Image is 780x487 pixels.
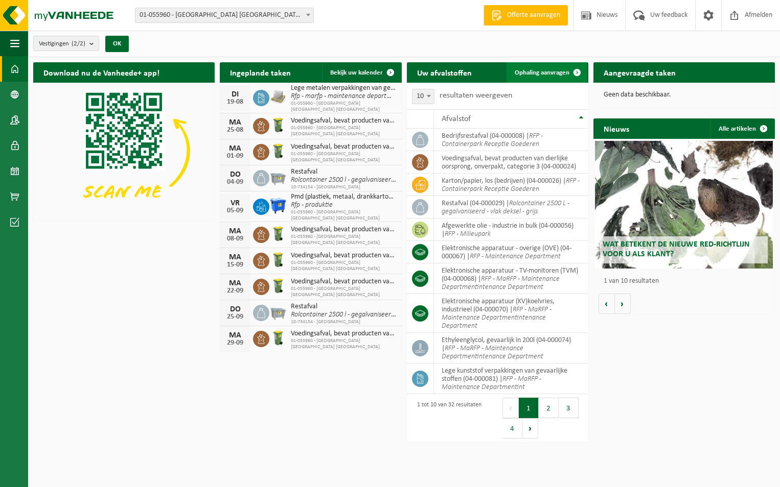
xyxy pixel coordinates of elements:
p: 1 van 10 resultaten [604,278,770,285]
a: Offerte aanvragen [484,5,568,26]
span: Vestigingen [39,36,85,52]
span: Ophaling aanvragen [515,69,569,76]
span: Voedingsafval, bevat producten van dierlijke oorsprong, onverpakt, categorie 3 [291,143,396,151]
h2: Ingeplande taken [220,62,301,82]
label: resultaten weergeven [440,91,512,100]
span: 01-055960 - [GEOGRAPHIC_DATA] [GEOGRAPHIC_DATA] [GEOGRAPHIC_DATA] [291,260,396,272]
button: 3 [559,398,579,418]
div: 04-09 [225,179,245,186]
span: 01-055960 - [GEOGRAPHIC_DATA] [GEOGRAPHIC_DATA] [GEOGRAPHIC_DATA] [291,125,396,137]
span: Restafval [291,168,396,176]
button: Vestigingen(2/2) [33,36,99,51]
td: elektronische apparatuur - TV-monitoren (TVM) (04-000068) | [434,263,588,294]
i: RFP - Milieupark [445,230,491,238]
i: RFP - Maintenance Department [470,253,561,260]
i: RFP - Containerpark Receptie Goederen [442,177,580,193]
button: Vorige [599,294,615,314]
p: Geen data beschikbaar. [604,91,765,99]
h2: Uw afvalstoffen [407,62,482,82]
h2: Nieuws [593,118,639,138]
a: Bekijk uw kalender [322,62,401,83]
td: karton/papier, los (bedrijven) (04-000026) | [434,174,588,196]
a: Alle artikelen [710,118,774,139]
td: ethyleenglycol, gevaarlijk in 200l (04-000074) | [434,333,588,363]
div: 29-09 [225,339,245,347]
button: 2 [539,398,559,418]
h2: Aangevraagde taken [593,62,686,82]
button: 4 [502,418,522,439]
img: WB-0140-HPE-GN-50 [269,142,287,160]
span: 01-055960 - [GEOGRAPHIC_DATA] [GEOGRAPHIC_DATA] [GEOGRAPHIC_DATA] [291,234,396,246]
i: RFP - MaRFP - Maintenance Departmentintenance Department [442,306,552,330]
img: WB-0140-HPE-GN-50 [269,277,287,295]
div: DI [225,90,245,99]
i: Rfp - produktie [291,201,333,209]
i: Rolcontainer 2500 L - gegalvaniseerd - vlak deksel - grijs [442,200,569,215]
span: Restafval [291,303,396,311]
div: 25-09 [225,313,245,321]
i: RFP - Containerpark Receptie Goederen [442,132,543,148]
td: bedrijfsrestafval (04-000008) | [434,129,588,151]
span: Wat betekent de nieuwe RED-richtlijn voor u als klant? [603,240,750,258]
span: 01-055960 - [GEOGRAPHIC_DATA] [GEOGRAPHIC_DATA] [GEOGRAPHIC_DATA] [291,286,396,298]
img: WB-2500-GAL-GY-01 [269,168,287,186]
img: WB-0140-HPE-GN-50 [269,251,287,269]
div: DO [225,305,245,313]
div: 22-09 [225,287,245,295]
span: Voedingsafval, bevat producten van dierlijke oorsprong, onverpakt, categorie 3 [291,330,396,338]
button: Previous [502,398,519,418]
div: MA [225,118,245,127]
button: Volgende [615,294,631,314]
td: voedingsafval, bevat producten van dierlijke oorsprong, onverpakt, categorie 3 (04-000024) [434,151,588,174]
i: RFP - MaRFP - Maintenance Departmentintenance Department [442,345,543,360]
span: 01-055960 - [GEOGRAPHIC_DATA] [GEOGRAPHIC_DATA] [GEOGRAPHIC_DATA] [291,209,396,222]
div: MA [225,331,245,339]
div: MA [225,253,245,261]
span: Bekijk uw kalender [330,69,383,76]
div: MA [225,279,245,287]
img: WB-0140-HPE-GN-50 [269,225,287,242]
img: WB-0140-HPE-GN-50 [269,329,287,347]
div: 15-09 [225,261,245,269]
td: elektronische apparatuur (KV)koelvries, industrieel (04-000070) | [434,294,588,333]
img: WB-0140-HPE-GN-50 [269,116,287,134]
i: Rolcontainer 2500 l - gegalvaniseerd - vlak deksel - grijs [291,311,447,319]
td: elektronische apparatuur - overige (OVE) (04-000067) | [434,241,588,263]
td: afgewerkte olie - industrie in bulk (04-000056) | [434,218,588,241]
button: OK [105,36,129,52]
div: DO [225,171,245,179]
span: 01-055960 - [GEOGRAPHIC_DATA] [GEOGRAPHIC_DATA] [GEOGRAPHIC_DATA] [291,101,396,113]
img: WB-1100-HPE-BE-01 [269,197,287,214]
td: restafval (04-000029) | [434,196,588,218]
span: Pmd (plastiek, metaal, drankkartons) (bedrijven) [291,193,396,201]
i: Rolcontainer 2500 l - gegalvaniseerd - vlak deksel - grijs [291,176,447,184]
span: 01-055960 - [GEOGRAPHIC_DATA] [GEOGRAPHIC_DATA] [GEOGRAPHIC_DATA] [291,151,396,163]
img: WB-2500-GAL-GY-01 [269,303,287,321]
a: Wat betekent de nieuwe RED-richtlijn voor u als klant? [595,141,773,269]
span: Voedingsafval, bevat producten van dierlijke oorsprong, onverpakt, categorie 3 [291,226,396,234]
div: 25-08 [225,127,245,134]
h2: Download nu de Vanheede+ app! [33,62,170,82]
i: RFP - MaRFP - Maintenance Departmentintenance Department [442,275,560,291]
span: 01-055960 - [GEOGRAPHIC_DATA] [GEOGRAPHIC_DATA] [GEOGRAPHIC_DATA] [291,338,396,350]
img: Download de VHEPlus App [33,83,215,218]
span: 01-055960 - ROCKWOOL BELGIUM NV - WIJNEGEM [135,8,314,23]
span: Voedingsafval, bevat producten van dierlijke oorsprong, onverpakt, categorie 3 [291,278,396,286]
span: 01-055960 - ROCKWOOL BELGIUM NV - WIJNEGEM [135,8,313,22]
div: MA [225,144,245,153]
i: Rfp - marfp - maintenance departmentint [291,92,409,100]
span: Lege metalen verpakkingen van gevaarlijke stoffen [291,84,396,92]
span: 10 [412,89,434,104]
div: 19-08 [225,99,245,106]
span: Voedingsafval, bevat producten van dierlijke oorsprong, onverpakt, categorie 3 [291,252,396,260]
span: 10-734154 - [GEOGRAPHIC_DATA] [291,319,396,325]
a: Ophaling aanvragen [507,62,587,83]
div: 1 tot 10 van 32 resultaten [412,397,481,440]
div: MA [225,227,245,235]
img: LP-PA-00000-WDN-11 [269,88,287,106]
td: lege kunststof verpakkingen van gevaarlijke stoffen (04-000081) | [434,363,588,394]
div: 05-09 [225,207,245,214]
button: 1 [519,398,539,418]
div: 08-09 [225,235,245,242]
span: Voedingsafval, bevat producten van dierlijke oorsprong, onverpakt, categorie 3 [291,117,396,125]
